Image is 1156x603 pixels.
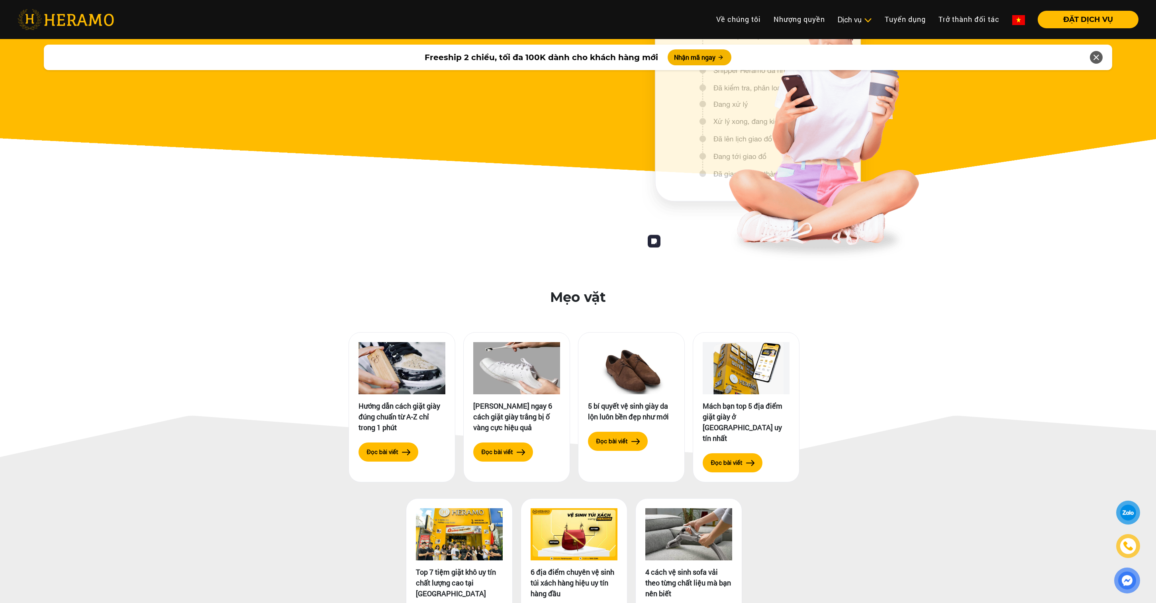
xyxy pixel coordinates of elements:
[1123,541,1133,551] img: phone-icon
[18,9,114,30] img: heramo-logo.png
[746,460,755,466] img: arrow
[359,401,445,433] div: Hướng dẫn cách giặt giày đúng chuẩn từ A-Z chỉ trong 1 phút
[416,567,503,599] div: Top 7 tiệm giặt khô uy tín chất lượng cao tại [GEOGRAPHIC_DATA]
[359,442,418,462] button: Đọc bài viết
[367,448,398,456] label: Đọc bài viết
[703,342,790,394] img: Mách bạn top 5 địa điểm giặt giày ở TPHCM uy tín nhất
[473,401,560,433] div: [PERSON_NAME] ngay 6 cách giặt giày trắng bị ố vàng cực hiệu quả
[703,401,790,444] div: Mách bạn top 5 địa điểm giặt giày ở [GEOGRAPHIC_DATA] uy tín nhất
[631,439,640,444] img: arrow
[588,401,675,422] div: 5 bí quyết vệ sinh giày da lộn luôn bền đẹp như mới
[711,459,743,467] label: Đọc bài viết
[473,342,560,394] img: Lưu ngay 6 cách giặt giày trắng bị ố vàng cực hiệu quả
[703,453,762,472] button: Đọc bài viết
[425,51,658,63] span: Freeship 2 chiều, tối đa 100K dành cho khách hàng mới
[1031,16,1138,23] a: ĐẶT DỊCH VỤ
[710,11,767,28] a: Về chúng tôi
[645,508,732,560] img: 4 cách vệ sinh sofa vải theo từng chất liệu mà bạn nên biết
[878,11,932,28] a: Tuyển dụng
[531,567,617,599] div: 6 địa điểm chuyên vệ sinh túi xách hàng hiệu uy tín hàng đầu
[6,289,1150,305] h2: Mẹo vặt
[838,14,872,25] div: Dịch vụ
[517,449,525,455] img: arrow
[588,432,648,451] button: Đọc bài viết
[402,449,411,455] img: arrow
[864,16,872,24] img: subToggleIcon
[359,342,445,394] img: Hướng dẫn cách giặt giày đúng chuẩn từ A-Z chỉ trong 1 phút
[588,342,675,394] img: 5 bí quyết vệ sinh giày da lộn luôn bền đẹp như mới
[1117,535,1139,557] a: phone-icon
[531,508,617,560] img: 6 địa điểm chuyên vệ sinh túi xách hàng hiệu uy tín hàng đầu
[668,49,731,65] button: Nhận mã ngay
[932,11,1006,28] a: Trở thành đối tác
[473,442,533,462] button: Đọc bài viết
[645,567,732,599] div: 4 cách vệ sinh sofa vải theo từng chất liệu mà bạn nên biết
[416,508,503,560] img: Top 7 tiệm giặt khô uy tín chất lượng cao tại TPHCM
[767,11,831,28] a: Nhượng quyền
[1038,11,1138,28] button: ĐẶT DỊCH VỤ
[482,448,513,456] label: Đọc bài viết
[596,437,628,446] label: Đọc bài viết
[1012,15,1025,25] img: vn-flag.png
